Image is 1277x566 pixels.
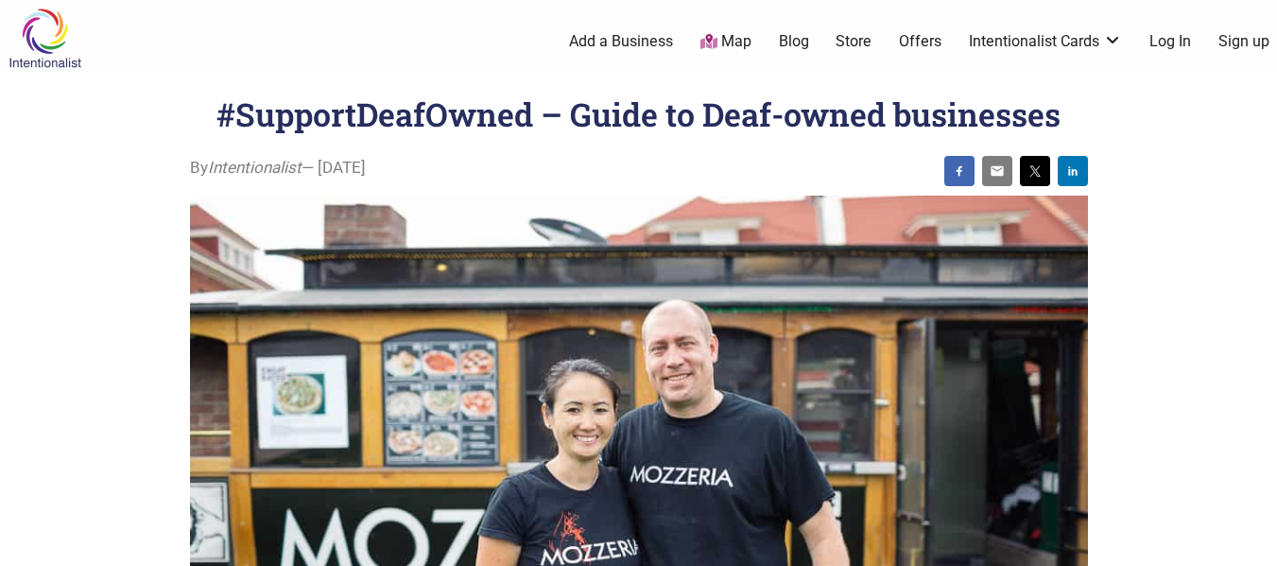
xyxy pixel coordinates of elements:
span: By — [DATE] [190,156,366,180]
img: twitter sharing button [1027,163,1043,179]
img: linkedin sharing button [1065,163,1080,179]
a: Blog [779,31,809,52]
a: Intentionalist Cards [969,31,1122,52]
a: Log In [1149,31,1191,52]
a: Offers [899,31,941,52]
a: Add a Business [569,31,673,52]
a: Sign up [1218,31,1269,52]
h1: #SupportDeafOwned – Guide to Deaf-owned businesses [216,93,1061,135]
img: email sharing button [990,163,1005,179]
a: Map [700,31,751,53]
a: Store [836,31,871,52]
i: Intentionalist [208,158,302,177]
img: facebook sharing button [952,163,967,179]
